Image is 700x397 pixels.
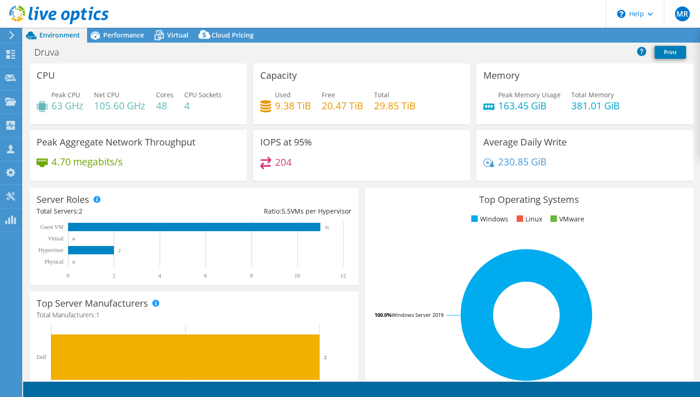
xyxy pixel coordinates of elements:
text: Physical [44,258,63,265]
span: Free [322,90,335,99]
text: 10 [294,272,300,279]
h3: IOPS at 95% [260,137,312,147]
text: 0 [73,237,75,241]
h4: Total Manufacturers: [37,310,351,320]
h3: Server Roles [37,195,89,205]
h3: CPU [37,70,55,81]
tspan: Windows Server 2019 [392,311,444,318]
span: CPU Sockets [184,90,222,99]
span: Performance [103,31,144,39]
h4: 48 [156,101,174,111]
text: 0 [67,272,69,279]
span: Peak Memory Usage [498,90,561,99]
span: Used [275,90,291,99]
span: 1 [96,310,100,319]
h4: 29.85 TiB [374,101,416,111]
text: 2 [119,248,121,253]
h4: 230.85 GiB [498,157,547,167]
text: 8 [250,272,253,279]
h4: 4.70 megabits/s [51,157,123,167]
h4: 9.38 TiB [275,101,311,111]
span: Cores [156,90,174,99]
span: Total [374,90,389,99]
span: Peak CPU [51,90,80,99]
h4: 204 [275,157,292,167]
h3: Average Daily Write [483,137,567,147]
text: 2 [112,272,115,279]
span: 2 [79,207,82,215]
text: Dell [37,354,46,360]
h4: 63 GHz [51,101,83,111]
span: 5.5 [281,207,291,215]
span: Virtual [167,31,188,39]
li: Linux [514,214,542,224]
text: 0 [73,260,75,265]
svg: \n [617,10,625,18]
span: Cloud Pricing [212,31,254,39]
text: 12 [340,272,346,279]
a: Print [655,46,686,59]
div: Total Servers: [37,206,194,216]
text: Hypervisor [38,247,63,253]
h3: Capacity [260,70,297,81]
h1: Druva [30,47,74,57]
h4: 4 [184,101,222,111]
h4: 163.45 GiB [498,101,561,111]
text: 6 [204,272,207,279]
text: 11 [325,225,329,230]
tspan: 100.0% [375,311,392,318]
h3: Peak Aggregate Network Throughput [37,137,195,147]
span: Net CPU [94,90,119,99]
h4: 105.60 GHz [94,101,145,111]
li: Windows [469,214,508,224]
text: Virtual [48,235,64,242]
li: VMware [548,214,584,224]
text: 2 [324,354,327,360]
h4: 381.01 GiB [571,101,620,111]
h3: Top Operating Systems [372,195,687,205]
div: Ratio: VMs per Hypervisor [194,206,351,216]
h3: Memory [483,70,519,81]
text: Guest VM [40,224,63,230]
span: Environment [39,31,80,39]
text: 4 [158,272,161,279]
h3: Top Server Manufacturers [37,298,148,309]
span: Total Memory [571,90,614,99]
h4: 20.47 TiB [322,101,363,111]
span: MR [675,6,690,21]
